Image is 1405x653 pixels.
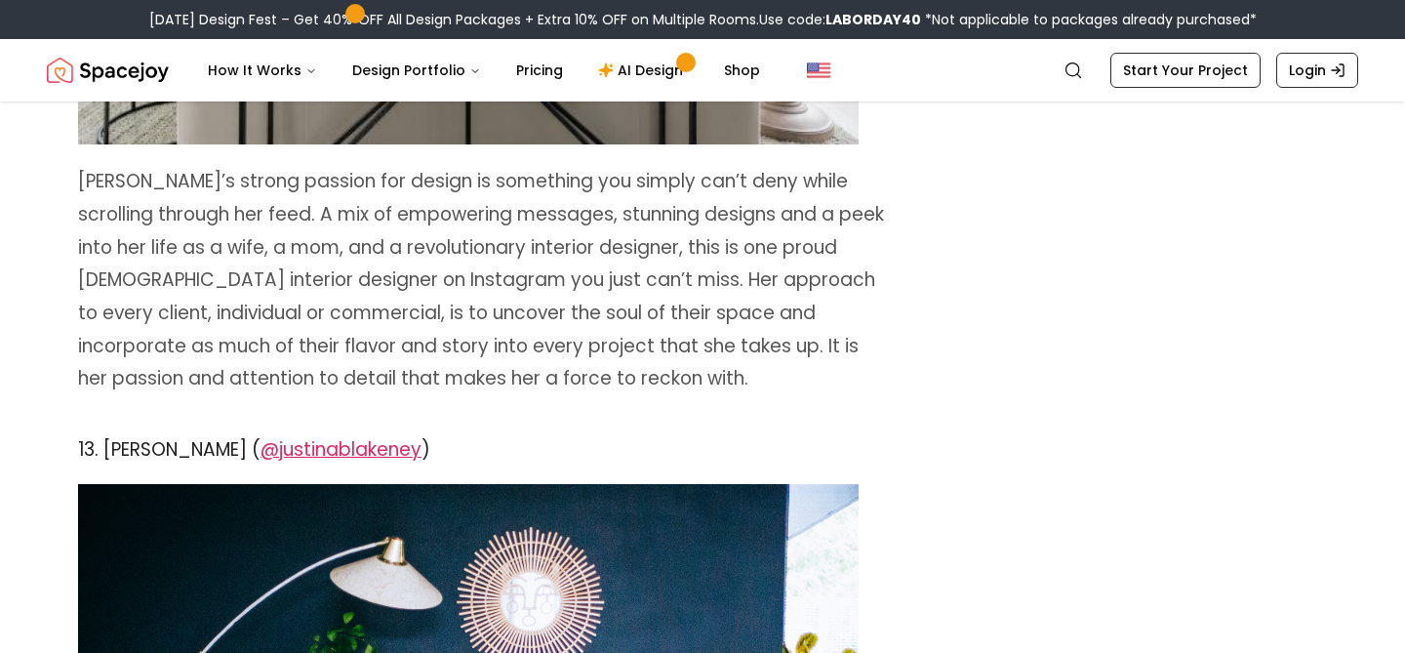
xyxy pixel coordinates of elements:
[261,436,421,463] a: @justinablakeney
[759,10,921,29] span: Use code:
[149,10,1257,29] div: [DATE] Design Fest – Get 40% OFF All Design Packages + Extra 10% OFF on Multiple Rooms.
[1110,53,1261,88] a: Start Your Project
[47,51,169,90] a: Spacejoy
[921,10,1257,29] span: *Not applicable to packages already purchased*
[501,51,579,90] a: Pricing
[421,436,430,463] span: )
[337,51,497,90] button: Design Portfolio
[1276,53,1358,88] a: Login
[825,10,921,29] b: LABORDAY40
[78,168,884,391] span: [PERSON_NAME]’s strong passion for design is something you simply can’t deny while scrolling thro...
[708,51,776,90] a: Shop
[192,51,776,90] nav: Main
[47,39,1358,102] nav: Global
[47,51,169,90] img: Spacejoy Logo
[582,51,704,90] a: AI Design
[807,59,830,82] img: United States
[192,51,333,90] button: How It Works
[78,436,261,463] span: 13. [PERSON_NAME] (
